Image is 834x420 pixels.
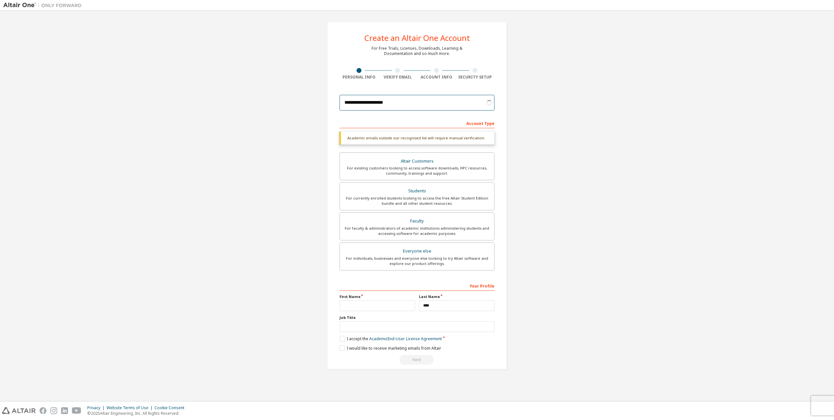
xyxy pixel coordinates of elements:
div: Account Info [417,75,456,80]
div: Create an Altair One Account [364,34,470,42]
img: linkedin.svg [61,407,68,414]
label: Last Name [419,294,494,299]
a: Academic End-User License Agreement [369,336,442,341]
div: For individuals, businesses and everyone else looking to try Altair software and explore our prod... [344,256,490,266]
label: I would like to receive marketing emails from Altair [340,345,441,351]
img: facebook.svg [40,407,46,414]
img: youtube.svg [72,407,81,414]
div: Academic emails outside our recognised list will require manual verification. [340,131,494,145]
div: Students [344,186,490,196]
div: For faculty & administrators of academic institutions administering students and accessing softwa... [344,226,490,236]
div: Altair Customers [344,157,490,166]
div: For existing customers looking to access software downloads, HPC resources, community, trainings ... [344,166,490,176]
div: For Free Trials, Licenses, Downloads, Learning & Documentation and so much more. [372,46,462,56]
div: Your Profile [340,280,494,291]
p: © 2025 Altair Engineering, Inc. All Rights Reserved. [87,411,188,416]
div: For currently enrolled students looking to access the free Altair Student Edition bundle and all ... [344,196,490,206]
img: instagram.svg [50,407,57,414]
div: Security Setup [456,75,495,80]
div: Account Type [340,118,494,128]
div: Cookie Consent [155,405,188,411]
div: Verify Email [378,75,417,80]
label: First Name [340,294,415,299]
div: Personal Info [340,75,378,80]
label: Job Title [340,315,494,320]
div: Privacy [87,405,107,411]
div: Website Terms of Use [107,405,155,411]
img: altair_logo.svg [2,407,36,414]
div: Please wait while checking email ... [340,355,494,365]
label: I accept the [340,336,442,341]
img: Altair One [3,2,85,9]
div: Everyone else [344,247,490,256]
div: Faculty [344,217,490,226]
